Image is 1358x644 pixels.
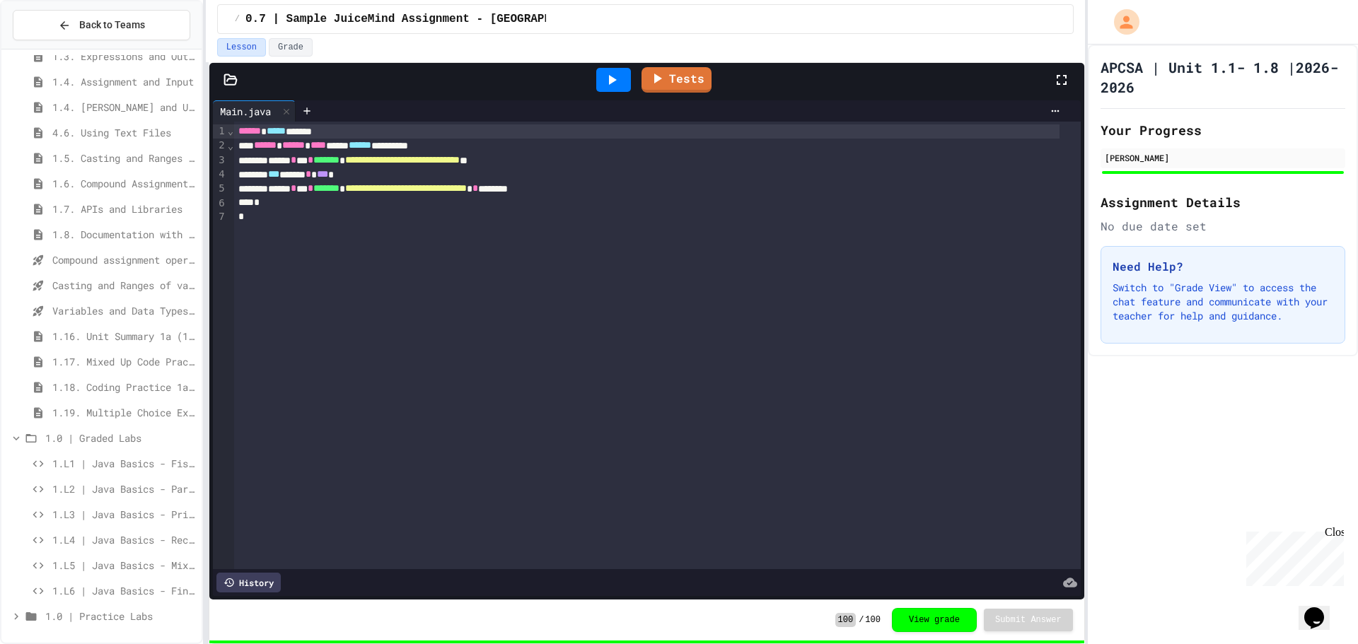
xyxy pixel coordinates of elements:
[52,100,196,115] span: 1.4. [PERSON_NAME] and User Input
[79,18,145,33] span: Back to Teams
[13,10,190,40] button: Back to Teams
[892,608,977,632] button: View grade
[1113,258,1333,275] h3: Need Help?
[52,176,196,191] span: 1.6. Compound Assignment Operators
[865,614,881,626] span: 100
[216,573,281,592] div: History
[995,614,1062,626] span: Submit Answer
[213,168,227,182] div: 4
[213,100,296,122] div: Main.java
[52,507,196,522] span: 1.L3 | Java Basics - Printing Code Lab
[52,151,196,165] span: 1.5. Casting and Ranges of Values
[217,38,266,57] button: Lesson
[984,609,1073,631] button: Submit Answer
[1101,192,1345,212] h2: Assignment Details
[213,104,278,119] div: Main.java
[227,140,234,151] span: Fold line
[52,456,196,471] span: 1.L1 | Java Basics - Fish Lab
[52,49,196,64] span: 1.3. Expressions and Output [New]
[859,614,864,626] span: /
[52,201,196,216] span: 1.7. APIs and Libraries
[235,13,240,25] span: /
[213,210,227,224] div: 7
[52,354,196,369] span: 1.17. Mixed Up Code Practice 1.1-1.6
[52,558,196,573] span: 1.L5 | Java Basics - Mixed Number Lab
[1113,281,1333,323] p: Switch to "Grade View" to access the chat feature and communicate with your teacher for help and ...
[1105,151,1341,164] div: [PERSON_NAME]
[52,329,196,344] span: 1.16. Unit Summary 1a (1.1-1.6)
[245,11,605,28] span: 0.7 | Sample JuiceMind Assignment - [GEOGRAPHIC_DATA]
[269,38,313,57] button: Grade
[213,197,227,211] div: 6
[52,583,196,598] span: 1.L6 | Java Basics - Final Calculator Lab
[52,405,196,420] span: 1.19. Multiple Choice Exercises for Unit 1a (1.1-1.6)
[213,139,227,153] div: 2
[1101,218,1345,235] div: No due date set
[1101,57,1345,97] h1: APCSA | Unit 1.1- 1.8 |2026-2026
[52,227,196,242] span: 1.8. Documentation with Comments and Preconditions
[835,613,857,627] span: 100
[213,182,227,196] div: 5
[52,74,196,89] span: 1.4. Assignment and Input
[213,124,227,139] div: 1
[52,380,196,394] span: 1.18. Coding Practice 1a (1.1-1.6)
[227,125,234,136] span: Fold line
[1099,6,1143,38] div: My Account
[45,609,196,623] span: 1.0 | Practice Labs
[52,303,196,318] span: Variables and Data Types - Quiz
[1101,120,1345,140] h2: Your Progress
[1241,526,1344,586] iframe: chat widget
[52,532,196,547] span: 1.L4 | Java Basics - Rectangle Lab
[45,431,196,445] span: 1.0 | Graded Labs
[52,278,196,293] span: Casting and Ranges of variables - Quiz
[6,6,98,90] div: Chat with us now!Close
[642,67,712,93] a: Tests
[1299,587,1344,630] iframe: chat widget
[52,252,196,267] span: Compound assignment operators - Quiz
[52,481,196,496] span: 1.L2 | Java Basics - Paragraphs Lab
[213,153,227,168] div: 3
[52,125,196,140] span: 4.6. Using Text Files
